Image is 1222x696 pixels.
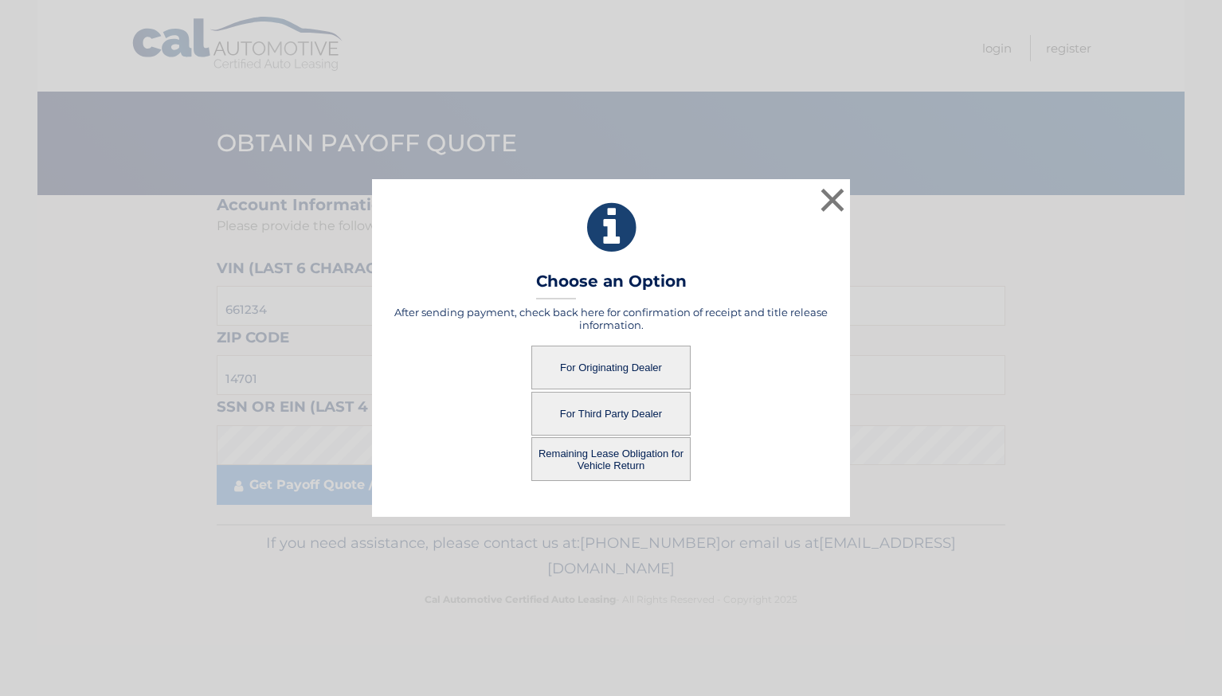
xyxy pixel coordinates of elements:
[531,346,691,389] button: For Originating Dealer
[531,437,691,481] button: Remaining Lease Obligation for Vehicle Return
[392,306,830,331] h5: After sending payment, check back here for confirmation of receipt and title release information.
[536,272,687,299] h3: Choose an Option
[817,184,848,216] button: ×
[531,392,691,436] button: For Third Party Dealer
